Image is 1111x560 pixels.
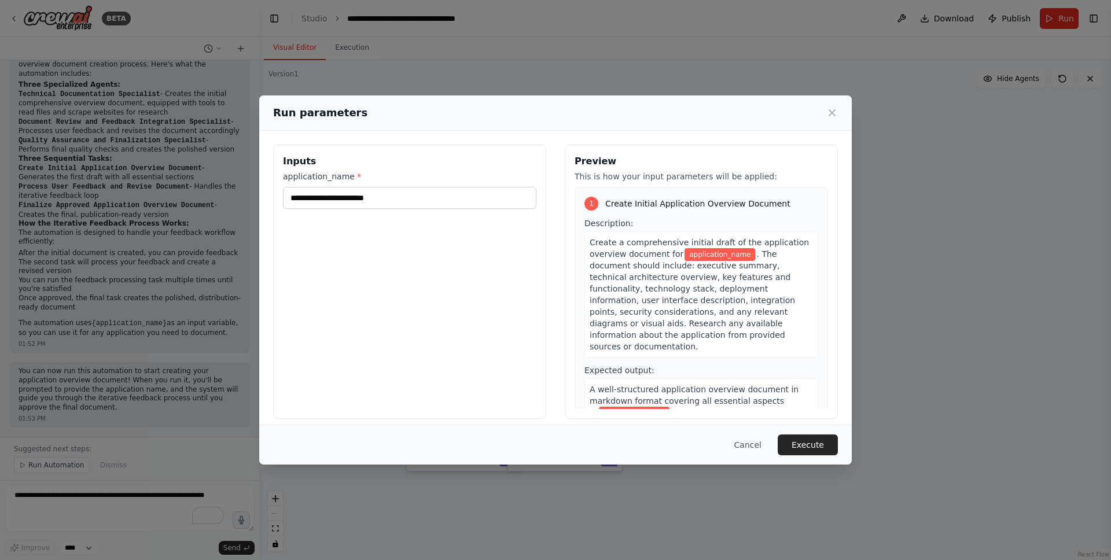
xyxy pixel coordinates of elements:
[273,105,367,121] h2: Run parameters
[575,154,828,168] h3: Preview
[605,198,790,209] span: Create Initial Application Overview Document
[590,385,799,417] span: A well-structured application overview document in markdown format covering all essential aspects of
[590,249,795,351] span: . The document should include: executive summary, technical architecture overview, key features a...
[725,434,771,455] button: Cancel
[778,434,838,455] button: Execute
[590,238,809,259] span: Create a comprehensive initial draft of the application overview document for
[283,171,536,182] label: application_name
[575,171,828,182] p: This is how your input parameters will be applied:
[584,197,598,211] div: 1
[590,408,806,463] span: , including technical architecture, features, technology stack, and implementation details. The d...
[599,407,669,419] span: Variable: application_name
[584,366,654,375] span: Expected output:
[685,248,755,261] span: Variable: application_name
[283,154,536,168] h3: Inputs
[584,219,633,228] span: Description:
